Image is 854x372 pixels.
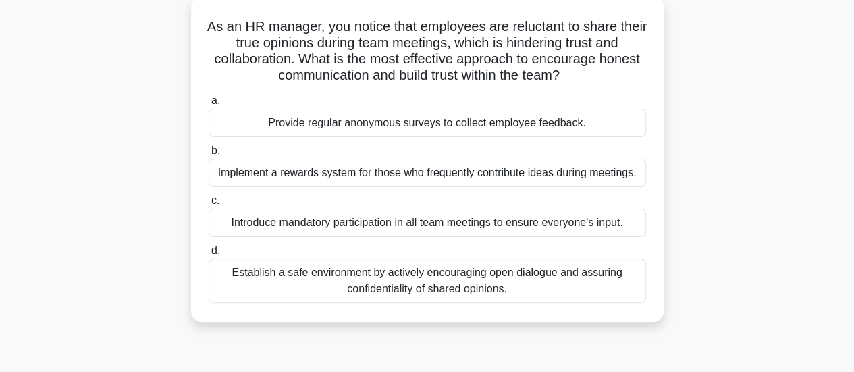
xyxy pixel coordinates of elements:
span: c. [211,194,219,206]
div: Establish a safe environment by actively encouraging open dialogue and assuring confidentiality o... [209,259,646,303]
span: b. [211,144,220,156]
span: a. [211,95,220,106]
span: d. [211,244,220,256]
h5: As an HR manager, you notice that employees are reluctant to share their true opinions during tea... [207,18,647,84]
div: Introduce mandatory participation in all team meetings to ensure everyone's input. [209,209,646,237]
div: Implement a rewards system for those who frequently contribute ideas during meetings. [209,159,646,187]
div: Provide regular anonymous surveys to collect employee feedback. [209,109,646,137]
